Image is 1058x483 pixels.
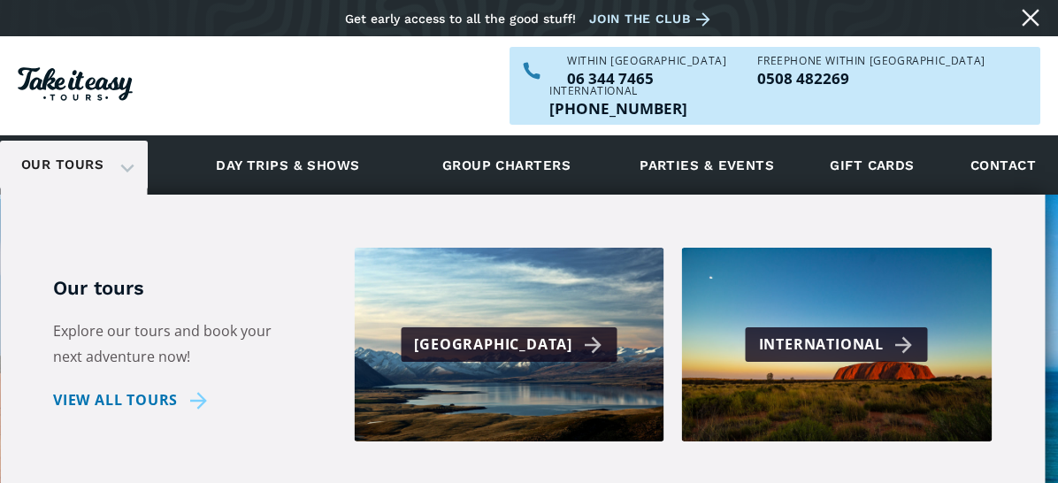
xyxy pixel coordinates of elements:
a: Call us freephone within NZ on 0508482269 [757,71,985,86]
a: Call us outside of NZ on +6463447465 [549,101,687,116]
a: Our tours [8,144,117,186]
a: International [682,248,993,441]
a: Group charters [420,141,593,189]
div: [GEOGRAPHIC_DATA] [414,332,608,357]
a: [GEOGRAPHIC_DATA] [354,248,664,441]
p: [PHONE_NUMBER] [549,101,687,116]
p: Explore our tours and book your next adventure now! [53,318,301,370]
a: Day trips & shows [194,141,382,189]
p: 06 344 7465 [567,71,726,86]
h5: Our tours [53,276,301,302]
a: Call us within NZ on 063447465 [567,71,726,86]
div: WITHIN [GEOGRAPHIC_DATA] [567,56,726,66]
a: Close message [1016,4,1045,32]
a: Parties & events [631,141,783,189]
div: Freephone WITHIN [GEOGRAPHIC_DATA] [757,56,985,66]
p: 0508 482269 [757,71,985,86]
a: Gift cards [821,141,924,189]
a: Join the club [589,8,717,30]
a: View all tours [53,387,213,413]
div: Get early access to all the good stuff! [345,11,576,26]
a: Homepage [18,58,133,114]
a: Contact [962,141,1045,189]
img: Take it easy Tours logo [18,67,133,101]
div: International [759,332,919,357]
div: International [549,86,687,96]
